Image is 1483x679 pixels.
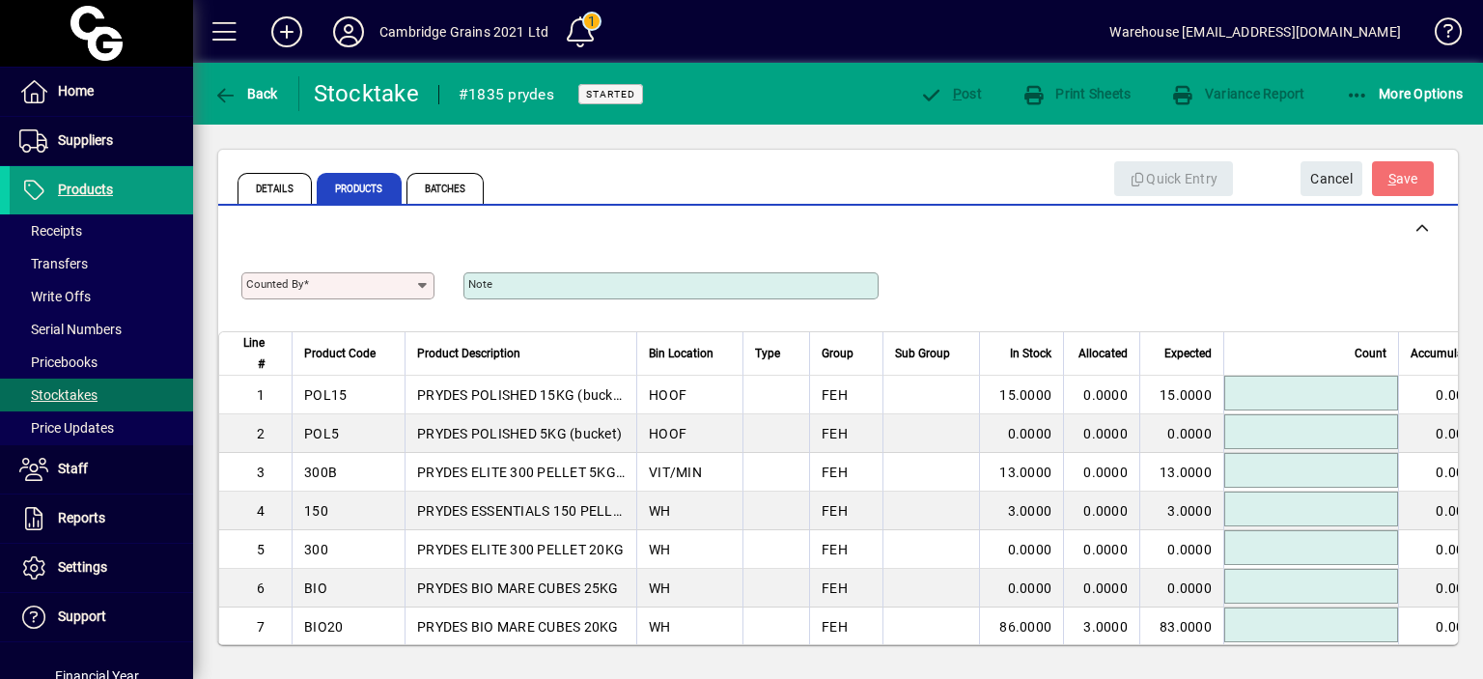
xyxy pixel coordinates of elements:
td: 0.0000 [979,569,1063,608]
span: WH [649,503,671,519]
td: 0.0000 [1063,376,1139,414]
td: 0.0000 [1063,453,1139,492]
span: 0.0000 [1167,580,1212,596]
span: PRYDES BIO MARE CUBES 25KG [417,580,619,596]
td: 0.0000 [1063,492,1139,530]
span: WH [649,542,671,557]
span: PRYDES ELITE 300 PELLET 20KG [417,542,624,557]
span: 6 [257,580,265,596]
span: FEH [822,542,848,557]
app-page-header-button: Back [193,76,299,111]
span: 7 [257,619,265,635]
span: Reports [58,510,105,525]
span: PRYDES ESSENTIALS 150 PELLET 20KG [417,503,666,519]
a: Stocktakes [10,379,193,411]
span: Cancel [1310,163,1353,195]
button: More Options [1341,76,1469,111]
span: 4 [257,503,265,519]
span: WH [649,619,671,635]
span: POL5 [304,426,339,441]
span: Accumulated [1411,343,1480,364]
span: Details [238,173,312,204]
div: 0.0000 [1411,501,1480,521]
span: BIO [304,580,327,596]
div: Type [755,343,797,364]
div: 0.0000 [1411,463,1480,482]
td: 86.0000 [979,608,1063,646]
span: ave [1388,163,1418,195]
span: FEH [822,387,848,403]
span: 0.0000 [1167,426,1212,441]
span: 300 [304,542,328,557]
span: Products [58,182,113,197]
span: Product Code [304,343,376,364]
span: 13.0000 [1160,465,1212,480]
span: In Stock [1010,343,1051,364]
button: Back [209,76,283,111]
td: 0.0000 [1063,569,1139,608]
div: 0.0000 [1411,579,1480,598]
span: POL15 [304,387,347,403]
span: 83.0000 [1160,619,1212,635]
span: FEH [822,619,848,635]
a: Staff [10,445,193,494]
span: Line # [243,332,265,375]
div: Line # [243,332,282,375]
div: Sub Group [895,343,967,364]
span: BIO20 [304,619,343,635]
span: FEH [822,580,848,596]
span: PRYDES ELITE 300 PELLET 5KG (BUCKET) [417,465,681,480]
span: Serial Numbers [19,322,122,337]
span: More Options [1346,86,1464,101]
div: 0.0000 [1411,617,1480,637]
span: FEH [822,503,848,519]
span: HOOF [649,387,686,403]
div: Group [822,343,871,364]
span: Products [317,173,402,204]
span: PRYDES POLISHED 15KG (bucket) [417,387,630,403]
a: Write Offs [10,280,193,313]
a: Suppliers [10,117,193,165]
td: 0.0000 [979,414,1063,453]
div: Warehouse [EMAIL_ADDRESS][DOMAIN_NAME] [1109,16,1401,47]
div: Bin Location [649,343,731,364]
span: Stocktakes [19,387,98,403]
span: Bin Location [649,343,714,364]
a: Knowledge Base [1420,4,1459,67]
td: 0.0000 [979,530,1063,569]
a: Price Updates [10,411,193,444]
a: Transfers [10,247,193,280]
span: 300B [304,465,337,480]
td: 13.0000 [979,453,1063,492]
a: Receipts [10,214,193,247]
span: WH [649,580,671,596]
span: 15.0000 [1160,387,1212,403]
td: 3.0000 [1063,608,1139,646]
span: Staff [58,461,88,476]
span: 2 [257,426,265,441]
span: Back [213,86,278,101]
button: Profile [318,14,379,49]
span: PRYDES BIO MARE CUBES 20KG [417,619,619,635]
mat-label: Counted By [246,277,303,291]
td: 15.0000 [979,376,1063,414]
div: Product Code [304,343,393,364]
span: 3.0000 [1167,503,1212,519]
span: Group [822,343,853,364]
a: Settings [10,544,193,592]
td: 0.0000 [1063,414,1139,453]
span: 0.0000 [1167,542,1212,557]
span: FEH [822,465,848,480]
span: Started [586,88,635,100]
span: 1 [257,387,265,403]
span: VIT/MIN [649,465,702,480]
div: Stocktake [314,78,419,109]
span: 150 [304,503,328,519]
a: Serial Numbers [10,313,193,346]
span: Write Offs [19,289,91,304]
span: FEH [822,426,848,441]
span: Home [58,83,94,99]
span: 3 [257,465,265,480]
span: Pricebooks [19,354,98,370]
div: 0.0000 [1411,424,1480,443]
